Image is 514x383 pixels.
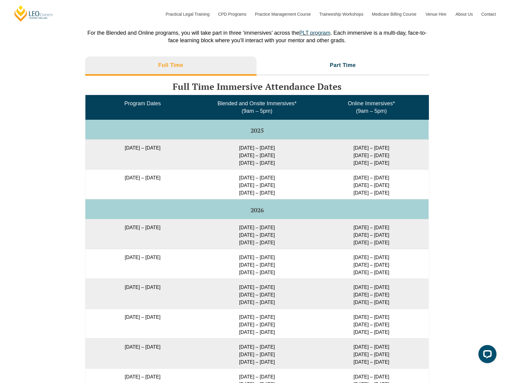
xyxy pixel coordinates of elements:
[474,343,499,368] iframe: LiveChat chat widget
[158,62,183,69] h3: Full Time
[200,338,314,368] td: [DATE] – [DATE] [DATE] – [DATE] [DATE] – [DATE]
[217,100,296,114] span: Blended and Onsite Immersives* (9am – 5pm)
[451,1,477,27] a: About Us
[330,62,356,69] h3: Part Time
[85,338,200,368] td: [DATE] – [DATE]
[88,207,426,214] h5: 2026
[200,309,314,338] td: [DATE] – [DATE] [DATE] – [DATE] [DATE] – [DATE]
[14,5,54,22] a: [PERSON_NAME] Centre for Law
[477,1,500,27] a: Contact
[314,249,429,279] td: [DATE] – [DATE] [DATE] – [DATE] [DATE] – [DATE]
[85,219,200,249] td: [DATE] – [DATE]
[200,279,314,309] td: [DATE] – [DATE] [DATE] – [DATE] [DATE] – [DATE]
[85,309,200,338] td: [DATE] – [DATE]
[314,309,429,338] td: [DATE] – [DATE] [DATE] – [DATE] [DATE] – [DATE]
[85,249,200,279] td: [DATE] – [DATE]
[85,139,200,169] td: [DATE] – [DATE]
[367,1,421,27] a: Medicare Billing Course
[314,338,429,368] td: [DATE] – [DATE] [DATE] – [DATE] [DATE] – [DATE]
[85,82,429,92] h3: Full Time Immersive Attendance Dates
[85,29,429,44] p: For the Blended and Online programs, you will take part in three ‘immersives’ across the . Each i...
[314,169,429,199] td: [DATE] – [DATE] [DATE] – [DATE] [DATE] – [DATE]
[348,100,395,114] span: Online Immersives* (9am – 5pm)
[314,279,429,309] td: [DATE] – [DATE] [DATE] – [DATE] [DATE] – [DATE]
[85,279,200,309] td: [DATE] – [DATE]
[200,139,314,169] td: [DATE] – [DATE] [DATE] – [DATE] [DATE] – [DATE]
[213,1,250,27] a: CPD Programs
[88,127,426,134] h5: 2025
[124,100,161,106] span: Program Dates
[315,1,367,27] a: Traineeship Workshops
[161,1,214,27] a: Practical Legal Training
[200,169,314,199] td: [DATE] – [DATE] [DATE] – [DATE] [DATE] – [DATE]
[421,1,451,27] a: Venue Hire
[314,139,429,169] td: [DATE] – [DATE] [DATE] – [DATE] [DATE] – [DATE]
[200,219,314,249] td: [DATE] – [DATE] [DATE] – [DATE] [DATE] – [DATE]
[314,219,429,249] td: [DATE] – [DATE] [DATE] – [DATE] [DATE] – [DATE]
[200,249,314,279] td: [DATE] – [DATE] [DATE] – [DATE] [DATE] – [DATE]
[85,169,200,199] td: [DATE] – [DATE]
[251,1,315,27] a: Practice Management Course
[299,30,330,36] a: PLT program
